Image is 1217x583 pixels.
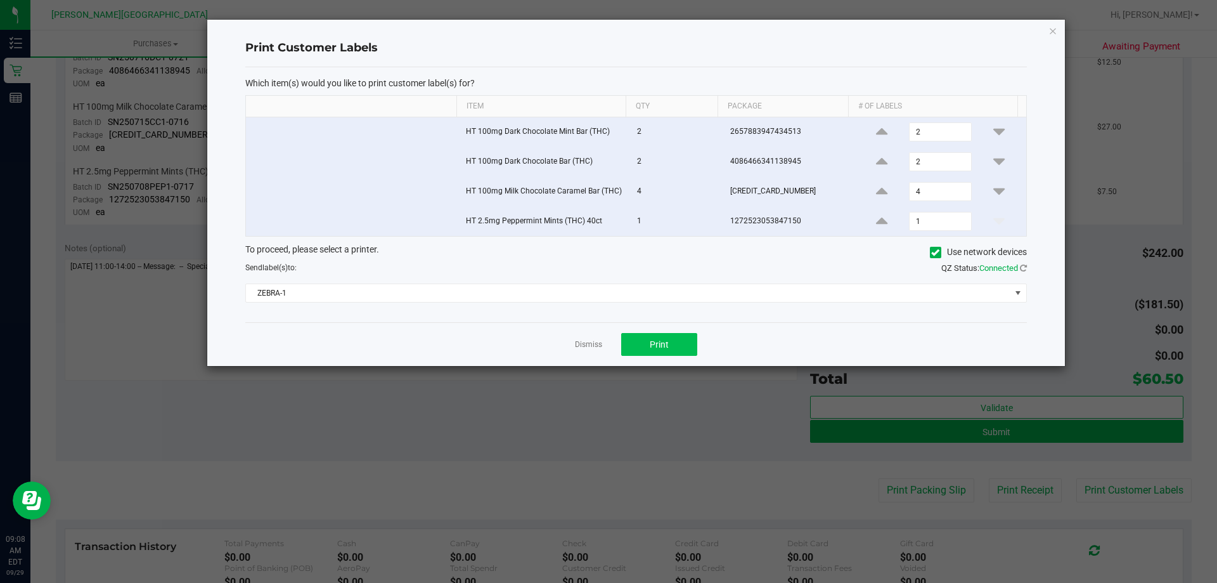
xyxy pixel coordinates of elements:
[626,96,718,117] th: Qty
[575,339,602,350] a: Dismiss
[245,77,1027,89] p: Which item(s) would you like to print customer label(s) for?
[458,207,629,236] td: HT 2.5mg Peppermint Mints (THC) 40ct
[262,263,288,272] span: label(s)
[650,339,669,350] span: Print
[236,243,1036,262] div: To proceed, please select a printer.
[629,207,723,236] td: 1
[718,96,848,117] th: Package
[458,177,629,207] td: HT 100mg Milk Chocolate Caramel Bar (THC)
[629,117,723,147] td: 2
[245,40,1027,56] h4: Print Customer Labels
[246,284,1010,302] span: ZEBRA-1
[723,177,855,207] td: [CREDIT_CARD_NUMBER]
[458,147,629,177] td: HT 100mg Dark Chocolate Bar (THC)
[456,96,626,117] th: Item
[848,96,1017,117] th: # of labels
[979,263,1018,273] span: Connected
[723,207,855,236] td: 1272523053847150
[941,263,1027,273] span: QZ Status:
[930,246,1027,259] label: Use network devices
[245,263,297,272] span: Send to:
[458,117,629,147] td: HT 100mg Dark Chocolate Mint Bar (THC)
[621,333,697,356] button: Print
[13,481,51,520] iframe: Resource center
[629,177,723,207] td: 4
[629,147,723,177] td: 2
[723,117,855,147] td: 2657883947434513
[723,147,855,177] td: 4086466341138945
